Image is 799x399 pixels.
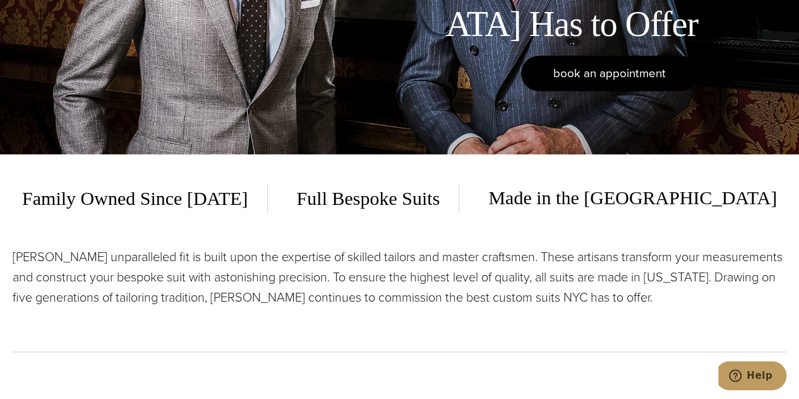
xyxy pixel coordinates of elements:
[553,64,666,82] span: book an appointment
[521,56,698,91] a: book an appointment
[469,183,777,214] span: Made in the [GEOGRAPHIC_DATA]
[278,183,460,214] span: Full Bespoke Suits
[13,247,786,307] p: [PERSON_NAME] unparalleled fit is built upon the expertise of skilled tailors and master craftsme...
[22,183,267,214] span: Family Owned Since [DATE]
[718,361,786,393] iframe: Opens a widget where you can chat to one of our agents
